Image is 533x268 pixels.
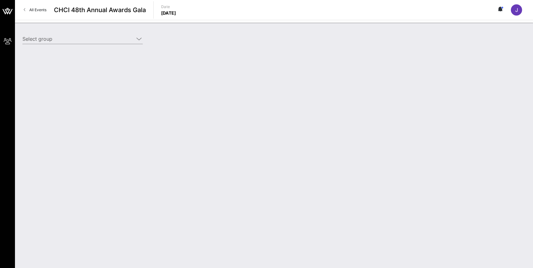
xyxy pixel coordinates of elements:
[54,5,146,15] span: CHCI 48th Annual Awards Gala
[515,7,518,13] span: J
[511,4,522,16] div: J
[20,5,50,15] a: All Events
[161,10,176,16] p: [DATE]
[29,7,46,12] span: All Events
[161,4,176,10] p: Date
